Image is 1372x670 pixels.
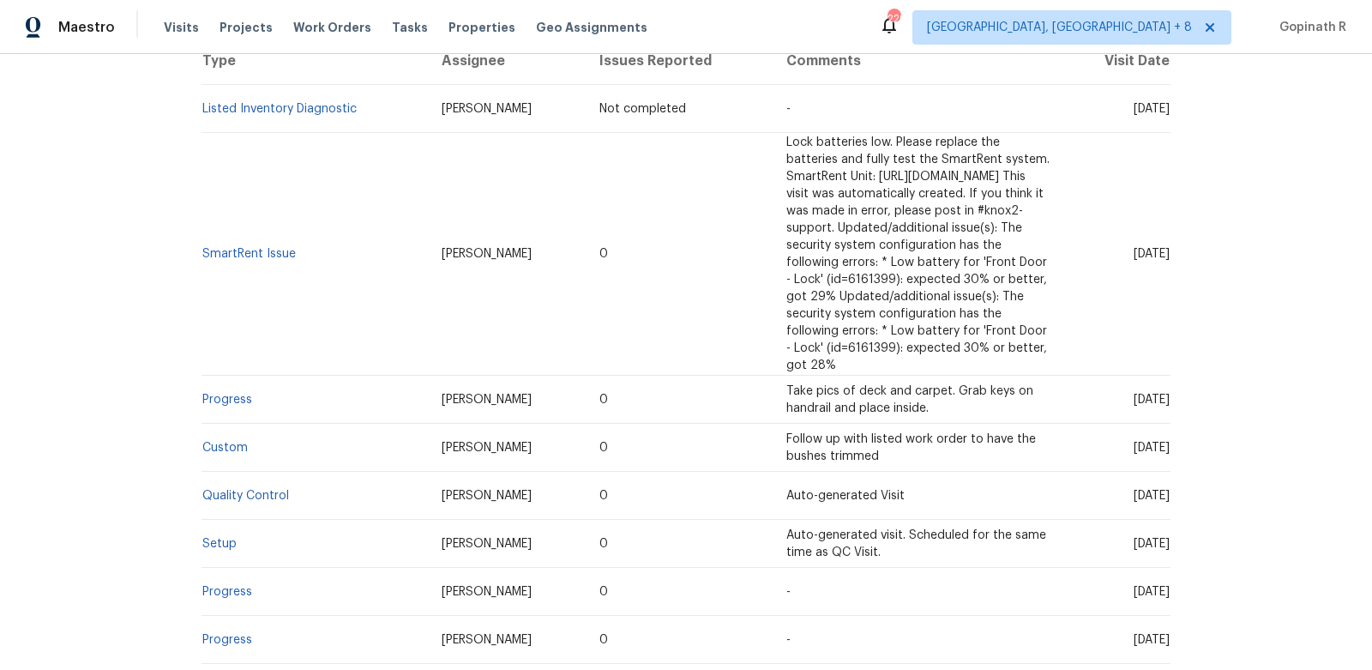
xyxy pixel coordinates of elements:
a: Setup [202,538,237,550]
th: Type [202,37,428,85]
th: Comments [773,37,1063,85]
a: Listed Inventory Diagnostic [202,103,357,115]
span: [PERSON_NAME] [442,586,532,598]
a: Progress [202,634,252,646]
a: Progress [202,586,252,598]
th: Issues Reported [586,37,773,85]
span: [PERSON_NAME] [442,442,532,454]
span: 0 [599,634,608,646]
span: [PERSON_NAME] [442,394,532,406]
span: Projects [220,19,273,36]
span: [DATE] [1134,248,1170,260]
span: Visits [164,19,199,36]
th: Assignee [428,37,586,85]
span: 0 [599,538,608,550]
span: Work Orders [293,19,371,36]
span: 0 [599,394,608,406]
div: 229 [888,10,900,27]
a: Progress [202,394,252,406]
span: 0 [599,490,608,502]
span: Auto-generated visit. Scheduled for the same time as QC Visit. [786,529,1046,558]
span: Not completed [599,103,686,115]
a: Custom [202,442,248,454]
span: Maestro [58,19,115,36]
span: 0 [599,442,608,454]
span: Tasks [392,21,428,33]
span: Gopinath R [1273,19,1346,36]
span: 0 [599,586,608,598]
span: Follow up with listed work order to have the bushes trimmed [786,433,1036,462]
span: [PERSON_NAME] [442,490,532,502]
span: [DATE] [1134,634,1170,646]
span: [DATE] [1134,394,1170,406]
span: [DATE] [1134,442,1170,454]
span: [PERSON_NAME] [442,103,532,115]
span: [DATE] [1134,490,1170,502]
span: 0 [599,248,608,260]
span: Properties [448,19,515,36]
span: [PERSON_NAME] [442,634,532,646]
span: [DATE] [1134,103,1170,115]
span: [DATE] [1134,586,1170,598]
span: Auto-generated Visit [786,490,905,502]
a: Quality Control [202,490,289,502]
span: - [786,103,791,115]
a: SmartRent Issue [202,248,296,260]
span: - [786,634,791,646]
span: - [786,586,791,598]
span: Geo Assignments [536,19,647,36]
span: [GEOGRAPHIC_DATA], [GEOGRAPHIC_DATA] + 8 [927,19,1192,36]
span: [DATE] [1134,538,1170,550]
th: Visit Date [1063,37,1170,85]
span: Take pics of deck and carpet. Grab keys on handrail and place inside. [786,385,1033,414]
span: [PERSON_NAME] [442,248,532,260]
span: [PERSON_NAME] [442,538,532,550]
span: Lock batteries low. Please replace the batteries and fully test the SmartRent system. SmartRent U... [786,136,1050,371]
